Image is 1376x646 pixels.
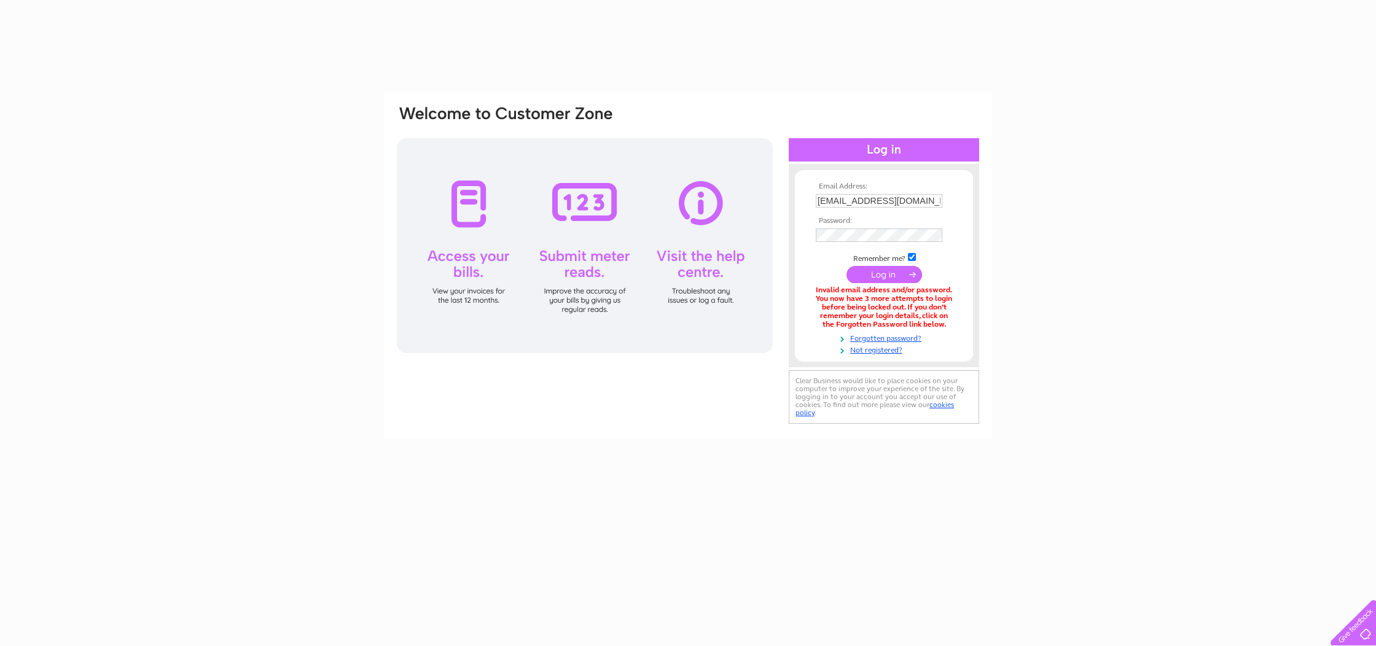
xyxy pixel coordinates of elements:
input: Submit [846,266,922,283]
div: Invalid email address and/or password. You now have 3 more attempts to login before being locked ... [816,286,952,329]
a: cookies policy [795,400,954,417]
a: Not registered? [816,343,955,355]
td: Remember me? [813,251,955,263]
th: Email Address: [813,182,955,191]
th: Password: [813,217,955,225]
div: Clear Business would like to place cookies on your computer to improve your experience of the sit... [789,370,979,424]
a: Forgotten password? [816,332,955,343]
